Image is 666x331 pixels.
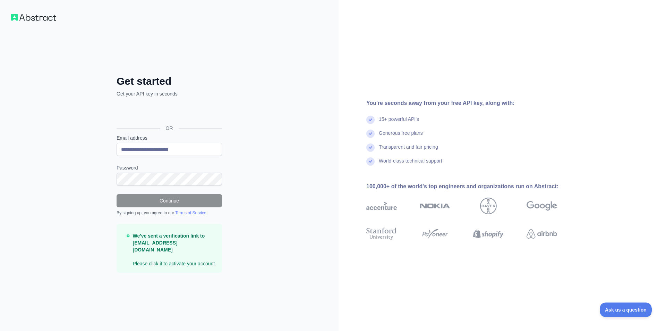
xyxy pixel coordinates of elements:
[117,194,222,207] button: Continue
[527,198,557,214] img: google
[379,116,419,130] div: 15+ powerful API's
[133,232,216,267] p: Please click it to activate your account.
[366,182,579,191] div: 100,000+ of the world's top engineers and organizations run on Abstract:
[113,105,224,120] iframe: Sign in with Google Button
[117,75,222,88] h2: Get started
[366,99,579,107] div: You're seconds away from your free API key, along with:
[117,164,222,171] label: Password
[379,143,438,157] div: Transparent and fair pricing
[480,198,497,214] img: bayer
[366,143,375,152] img: check mark
[11,14,56,21] img: Workflow
[366,226,397,241] img: stanford university
[160,125,179,132] span: OR
[366,116,375,124] img: check mark
[379,157,442,171] div: World-class technical support
[117,90,222,97] p: Get your API key in seconds
[117,210,222,216] div: By signing up, you agree to our .
[175,210,206,215] a: Terms of Service
[366,198,397,214] img: accenture
[366,130,375,138] img: check mark
[420,198,450,214] img: nokia
[527,226,557,241] img: airbnb
[366,157,375,166] img: check mark
[420,226,450,241] img: payoneer
[473,226,504,241] img: shopify
[600,303,652,317] iframe: Toggle Customer Support
[117,134,222,141] label: Email address
[133,233,205,253] strong: We've sent a verification link to [EMAIL_ADDRESS][DOMAIN_NAME]
[379,130,423,143] div: Generous free plans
